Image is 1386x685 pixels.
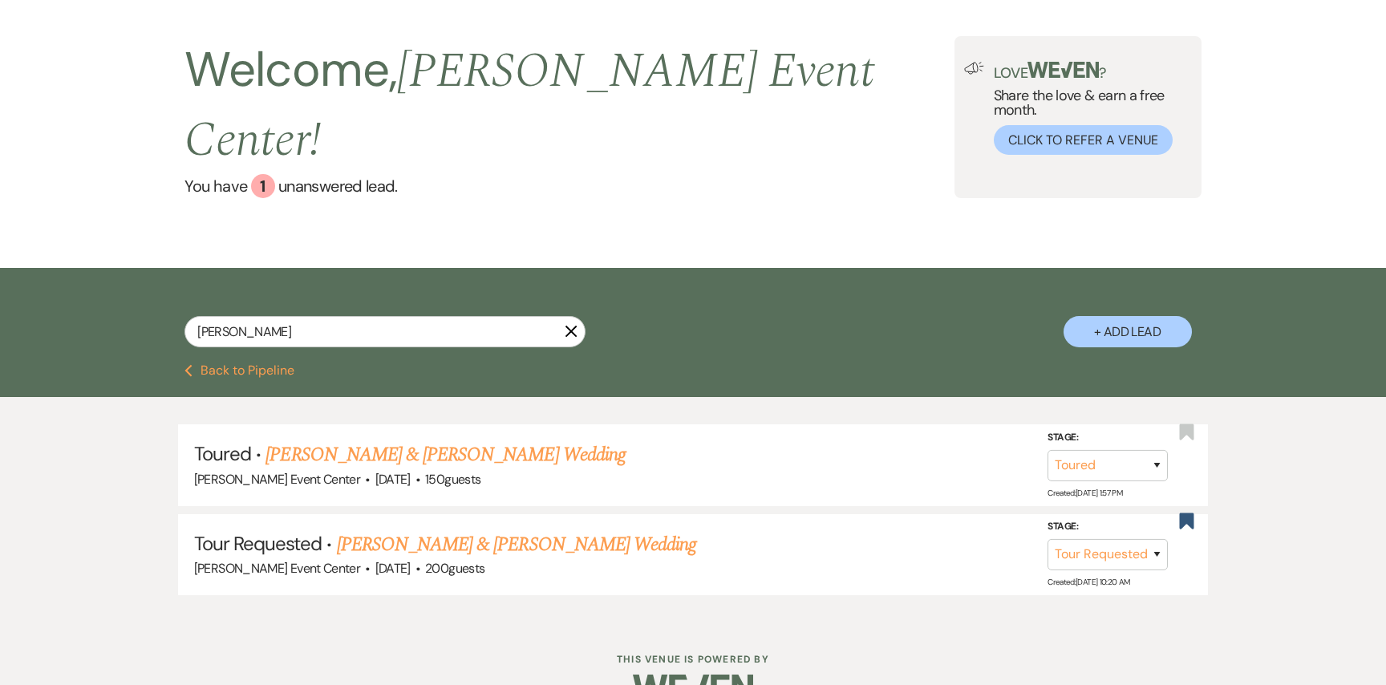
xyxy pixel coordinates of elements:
span: Created: [DATE] 1:57 PM [1048,488,1122,498]
span: 150 guests [425,471,480,488]
span: Tour Requested [194,531,322,556]
span: [PERSON_NAME] Event Center [194,471,360,488]
span: [PERSON_NAME] Event Center ! [184,34,873,177]
span: [DATE] [375,560,411,577]
a: You have 1 unanswered lead. [184,174,954,198]
img: weven-logo-green.svg [1027,62,1099,78]
img: loud-speaker-illustration.svg [964,62,984,75]
span: [PERSON_NAME] Event Center [194,560,360,577]
button: + Add Lead [1064,316,1192,347]
p: Love ? [994,62,1192,80]
a: [PERSON_NAME] & [PERSON_NAME] Wedding [265,440,625,469]
span: 200 guests [425,560,484,577]
div: 1 [251,174,275,198]
span: Toured [194,441,251,466]
label: Stage: [1048,429,1168,447]
button: Click to Refer a Venue [994,125,1173,155]
label: Stage: [1048,518,1168,536]
h2: Welcome, [184,36,954,174]
span: Created: [DATE] 10:20 AM [1048,577,1129,587]
span: [DATE] [375,471,411,488]
a: [PERSON_NAME] & [PERSON_NAME] Wedding [337,530,696,559]
button: Back to Pipeline [184,364,294,377]
div: Share the love & earn a free month. [984,62,1192,155]
input: Search by name, event date, email address or phone number [184,316,586,347]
